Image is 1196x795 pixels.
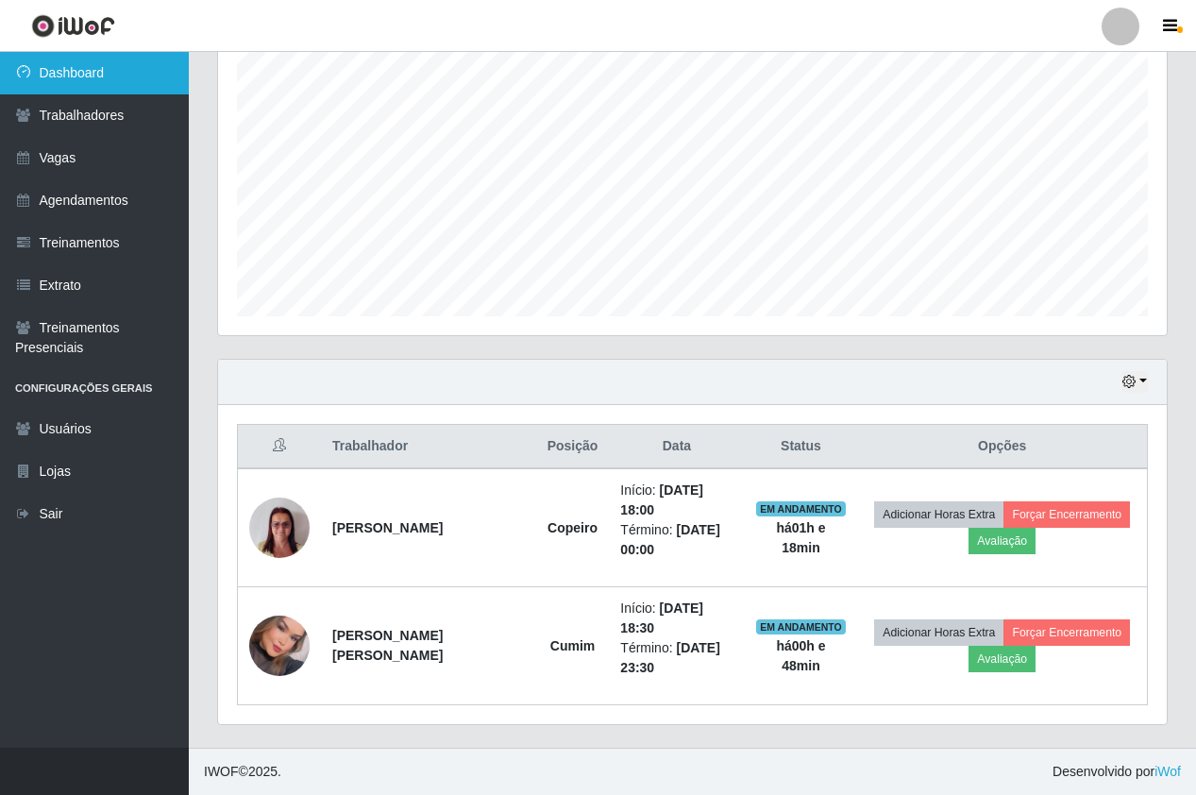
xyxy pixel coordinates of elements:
th: Status [744,425,857,469]
button: Adicionar Horas Extra [874,501,1003,528]
li: Início: [620,599,733,638]
strong: Cumim [550,638,595,653]
strong: [PERSON_NAME] [332,520,443,535]
strong: [PERSON_NAME] [PERSON_NAME] [332,628,443,663]
img: 1752940593841.jpeg [249,603,310,689]
button: Avaliação [969,646,1036,672]
th: Posição [536,425,610,469]
img: 1704290796442.jpeg [249,488,310,568]
strong: há 00 h e 48 min [776,638,825,673]
button: Forçar Encerramento [1003,619,1130,646]
strong: há 01 h e 18 min [776,520,825,555]
img: CoreUI Logo [31,14,115,38]
strong: Copeiro [547,520,598,535]
button: Forçar Encerramento [1003,501,1130,528]
th: Trabalhador [321,425,536,469]
button: Adicionar Horas Extra [874,619,1003,646]
span: © 2025 . [204,762,281,782]
th: Data [609,425,744,469]
button: Avaliação [969,528,1036,554]
th: Opções [857,425,1147,469]
time: [DATE] 18:00 [620,482,703,517]
li: Término: [620,638,733,678]
li: Início: [620,481,733,520]
span: Desenvolvido por [1053,762,1181,782]
span: EM ANDAMENTO [756,619,846,634]
a: iWof [1154,764,1181,779]
span: IWOF [204,764,239,779]
span: EM ANDAMENTO [756,501,846,516]
li: Término: [620,520,733,560]
time: [DATE] 18:30 [620,600,703,635]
